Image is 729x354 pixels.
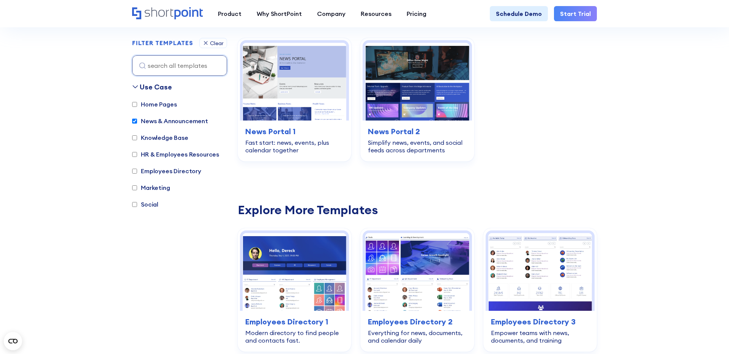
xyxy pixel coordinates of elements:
[132,102,137,107] input: Home Pages
[132,116,208,125] label: News & Announcement
[488,233,592,311] img: SharePoint team site template: Empower teams with news, documents, and training | ShortPoint Temp...
[140,82,172,92] div: Use Case
[218,9,241,18] div: Product
[490,6,548,21] a: Schedule Demo
[132,100,177,109] label: Home Pages
[132,166,201,175] label: Employees Directory
[132,185,137,190] input: Marketing
[554,6,597,21] a: Start Trial
[491,329,589,344] div: Empower teams with news, documents, and training
[365,43,469,121] img: SharePoint news post template: Simplify news, events, and social feeds across departments | Short...
[132,133,188,142] label: Knowledge Base
[353,6,399,21] a: Resources
[365,233,469,311] img: SharePoint template team site: Everything for news, documents, and calendar daily | ShortPoint Te...
[309,6,353,21] a: Company
[691,318,729,354] iframe: Chat Widget
[368,126,466,137] h3: News Portal 2
[4,332,22,350] button: Open CMP widget
[238,38,351,161] a: SharePoint online news template: Launch news, events, and updates—no hassle | ShortPoint Template...
[368,139,466,154] div: Simplify news, events, and social feeds across departments
[243,43,346,121] img: SharePoint online news template: Launch news, events, and updates—no hassle | ShortPoint Templates
[132,152,137,157] input: HR & Employees Resources
[132,169,137,174] input: Employees Directory
[243,233,346,311] img: SharePoint employee directory template: Modern directory to find people and contacts fast | Short...
[132,200,158,209] label: Social
[491,316,589,327] h3: Employees Directory 3
[132,135,137,140] input: Knowledge Base
[210,41,224,46] div: Clear
[249,6,309,21] a: Why ShortPoint
[245,126,344,137] h3: News Portal 1
[399,6,434,21] a: Pricing
[245,316,344,327] h3: Employees Directory 1
[132,150,219,159] label: HR & Employees Resources
[360,38,474,161] a: SharePoint news post template: Simplify news, events, and social feeds across departments | Short...
[132,40,193,47] h2: FILTER TEMPLATES
[132,119,137,124] input: News & Announcement
[132,55,227,76] input: search all templates
[483,228,597,352] a: SharePoint team site template: Empower teams with news, documents, and training | ShortPoint Temp...
[317,9,346,18] div: Company
[238,204,597,216] div: Explore More Templates
[210,6,249,21] a: Product
[360,228,474,352] a: SharePoint template team site: Everything for news, documents, and calendar daily | ShortPoint Te...
[238,228,351,352] a: SharePoint employee directory template: Modern directory to find people and contacts fast | Short...
[368,316,466,327] h3: Employees Directory 2
[361,9,391,18] div: Resources
[368,329,466,344] div: Everything for news, documents, and calendar daily
[132,183,170,192] label: Marketing
[132,7,203,20] a: Home
[132,202,137,207] input: Social
[257,9,302,18] div: Why ShortPoint
[407,9,426,18] div: Pricing
[245,139,344,154] div: Fast start: news, events, plus calendar together
[245,329,344,344] div: Modern directory to find people and contacts fast.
